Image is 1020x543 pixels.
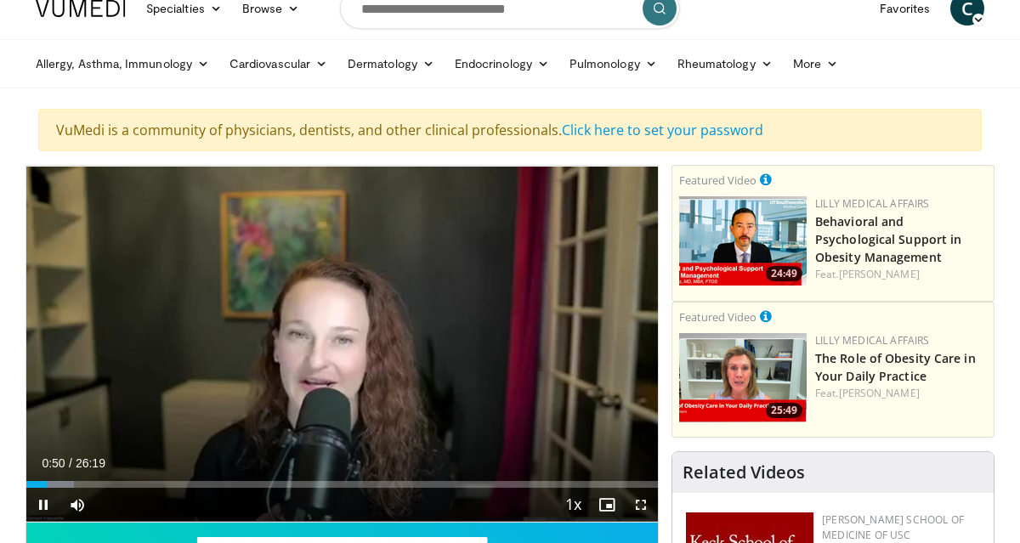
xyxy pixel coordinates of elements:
button: Mute [60,488,94,522]
h4: Related Videos [683,462,805,483]
button: Fullscreen [624,488,658,522]
a: Endocrinology [445,47,559,81]
a: Allergy, Asthma, Immunology [25,47,219,81]
div: Feat. [815,386,987,401]
img: ba3304f6-7838-4e41-9c0f-2e31ebde6754.png.150x105_q85_crop-smart_upscale.png [679,196,807,286]
a: Lilly Medical Affairs [815,196,930,211]
a: [PERSON_NAME] School of Medicine of USC [822,512,964,542]
a: Cardiovascular [219,47,337,81]
small: Featured Video [679,309,756,325]
button: Playback Rate [556,488,590,522]
button: Pause [26,488,60,522]
span: 25:49 [766,403,802,418]
a: Rheumatology [667,47,783,81]
a: Click here to set your password [562,121,763,139]
small: Featured Video [679,173,756,188]
a: 24:49 [679,196,807,286]
video-js: Video Player [26,166,658,523]
a: [PERSON_NAME] [839,386,920,400]
a: Lilly Medical Affairs [815,333,930,348]
div: VuMedi is a community of physicians, dentists, and other clinical professionals. [38,109,982,151]
span: 26:19 [76,456,105,470]
a: [PERSON_NAME] [839,267,920,281]
button: Enable picture-in-picture mode [590,488,624,522]
a: The Role of Obesity Care in Your Daily Practice [815,350,976,384]
a: 25:49 [679,333,807,422]
div: Progress Bar [26,481,658,488]
a: Behavioral and Psychological Support in Obesity Management [815,213,961,265]
div: Feat. [815,267,987,282]
a: Pulmonology [559,47,667,81]
a: Dermatology [337,47,445,81]
span: 0:50 [42,456,65,470]
span: 24:49 [766,266,802,281]
span: / [69,456,72,470]
a: More [783,47,848,81]
img: e1208b6b-349f-4914-9dd7-f97803bdbf1d.png.150x105_q85_crop-smart_upscale.png [679,333,807,422]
